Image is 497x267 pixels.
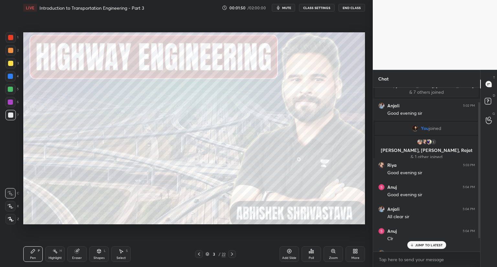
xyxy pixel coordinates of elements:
[38,249,40,252] div: P
[351,256,359,260] div: More
[387,103,400,109] h6: Anjali
[126,249,128,252] div: S
[387,110,475,117] div: Good evening sir
[421,126,429,131] span: You
[387,236,475,242] div: Clr
[6,110,19,120] div: 7
[299,4,335,12] button: CLASS SETTINGS
[463,229,475,233] div: 5:04 PM
[463,251,475,255] div: 5:04 PM
[6,32,18,43] div: 1
[387,162,397,168] h6: Riya
[5,188,19,198] div: C
[463,207,475,211] div: 5:04 PM
[387,250,425,256] h6: [PERSON_NAME]
[5,201,19,211] div: X
[6,214,19,224] div: Z
[463,185,475,189] div: 5:04 PM
[412,125,418,132] img: ae866704e905434385cbdb892f4f5a96.jpg
[5,84,19,94] div: 5
[6,45,19,56] div: 2
[272,4,295,12] button: mute
[415,243,443,247] p: JUMP TO LATEST
[379,90,475,95] p: & 7 others joined
[387,206,400,212] h6: Anjali
[379,83,475,88] p: Komal, [PERSON_NAME], [PERSON_NAME]
[338,4,365,12] button: End Class
[373,70,394,87] p: Chat
[282,256,296,260] div: Add Slide
[72,256,82,260] div: Eraser
[493,75,495,80] p: T
[378,228,385,234] img: 3
[49,256,62,260] div: Highlight
[387,228,397,234] h6: Anuj
[218,252,220,256] div: /
[222,251,226,257] div: 22
[379,154,475,159] p: & 1 other joined
[430,139,437,145] div: 1
[116,256,126,260] div: Select
[387,170,475,176] div: Good evening sir
[60,249,62,252] div: H
[309,256,314,260] div: Poll
[378,206,385,212] img: f1124f5110f047a9b143534817469acb.jpg
[23,4,37,12] div: LIVE
[426,139,432,145] img: 8e983de7851e41e8871728866f862678.jpg
[378,102,385,109] img: f1124f5110f047a9b143534817469acb.jpg
[417,139,423,145] img: 51598d9d08a5417698366b323d63f9d4.jpg
[378,162,385,168] img: 9a58a05a9ad6482a82cd9b5ca215b066.jpg
[6,58,19,69] div: 3
[104,249,106,252] div: L
[373,88,480,252] div: grid
[387,184,397,190] h6: Anuj
[329,256,338,260] div: Zoom
[30,256,36,260] div: Pen
[387,192,475,198] div: Good evening sir
[39,5,144,11] h4: Introduction to Transportation Engineering - Part 3
[387,214,475,220] div: All clear sir
[463,104,475,108] div: 5:02 PM
[421,139,428,145] img: 9a58a05a9ad6482a82cd9b5ca215b066.jpg
[5,71,19,81] div: 4
[492,111,495,116] p: G
[282,5,291,10] span: mute
[94,256,105,260] div: Shapes
[493,93,495,98] p: D
[379,148,475,153] p: [PERSON_NAME], [PERSON_NAME], Rajat
[378,184,385,190] img: 3
[211,252,217,256] div: 3
[5,97,19,107] div: 6
[463,163,475,167] div: 5:03 PM
[429,126,441,131] span: joined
